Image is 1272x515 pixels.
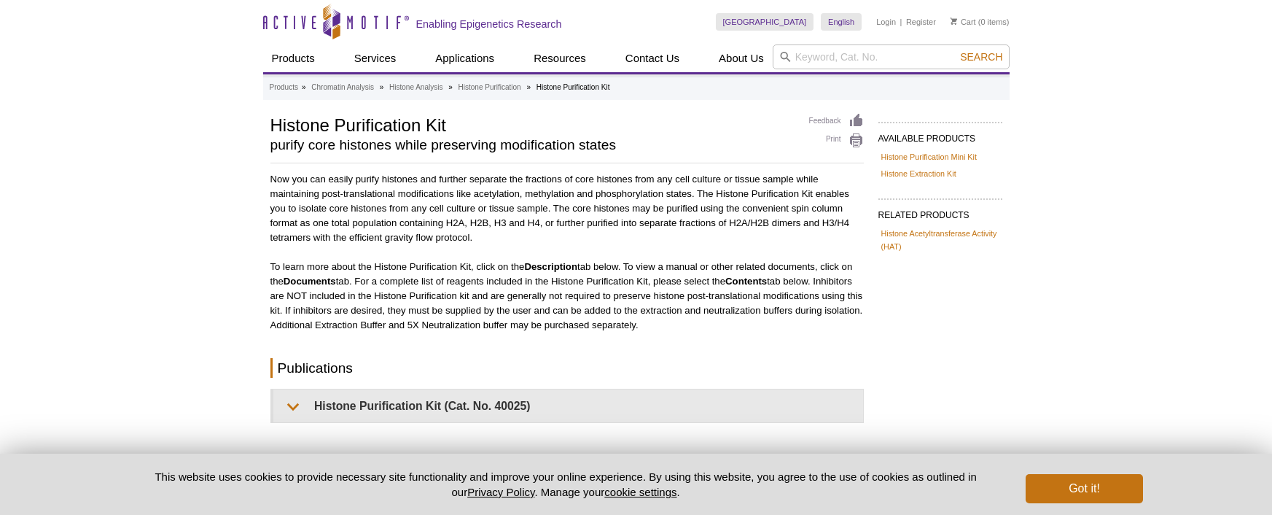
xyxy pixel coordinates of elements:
[725,276,767,287] strong: Contents
[878,122,1002,148] h2: AVAILABLE PRODUCTS
[459,81,521,94] a: Histone Purification
[448,83,453,91] li: »
[951,17,976,27] a: Cart
[270,260,864,333] p: To learn more about the Histone Purification Kit, click on the tab below. To view a manual or oth...
[426,44,503,72] a: Applications
[284,276,336,287] strong: Documents
[821,13,862,31] a: English
[536,83,610,91] li: Histone Purification Kit
[270,81,298,94] a: Products
[263,44,324,72] a: Products
[311,81,374,94] a: Chromatin Analysis
[881,167,956,180] a: Histone Extraction Kit
[878,198,1002,225] h2: RELATED PRODUCTS
[416,18,562,31] h2: Enabling Epigenetics Research
[526,83,531,91] li: »
[467,486,534,498] a: Privacy Policy
[389,81,442,94] a: Histone Analysis
[380,83,384,91] li: »
[617,44,688,72] a: Contact Us
[270,172,864,245] p: Now you can easily purify histones and further separate the fractions of core histones from any c...
[900,13,902,31] li: |
[346,44,405,72] a: Services
[604,486,676,498] button: cookie settings
[524,261,577,272] strong: Description
[716,13,814,31] a: [GEOGRAPHIC_DATA]
[773,44,1010,69] input: Keyword, Cat. No.
[906,17,936,27] a: Register
[1026,474,1142,503] button: Got it!
[525,44,595,72] a: Resources
[881,227,999,253] a: Histone Acetyltransferase Activity (HAT)
[876,17,896,27] a: Login
[809,133,864,149] a: Print
[270,358,864,378] h2: Publications
[809,113,864,129] a: Feedback
[270,113,795,135] h1: Histone Purification Kit
[710,44,773,72] a: About Us
[881,150,977,163] a: Histone Purification Mini Kit
[302,83,306,91] li: »
[951,18,957,25] img: Your Cart
[273,390,863,422] summary: Histone Purification Kit (Cat. No. 40025)
[130,469,1002,500] p: This website uses cookies to provide necessary site functionality and improve your online experie...
[960,51,1002,63] span: Search
[956,50,1007,63] button: Search
[951,13,1010,31] li: (0 items)
[270,139,795,152] h2: purify core histones while preserving modification states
